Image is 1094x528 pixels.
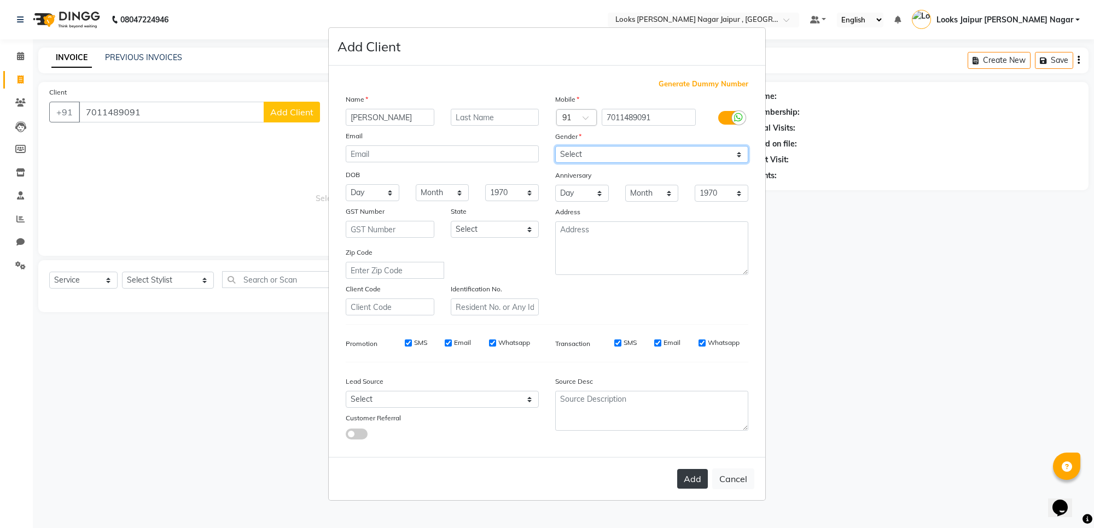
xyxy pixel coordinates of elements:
label: Zip Code [346,248,373,257]
label: Gender [555,132,581,142]
label: SMS [414,338,427,348]
input: Email [346,145,539,162]
button: Add [677,469,708,489]
label: Identification No. [451,284,502,294]
input: Resident No. or Any Id [451,298,539,315]
input: Client Code [346,298,434,315]
label: Lead Source [346,377,383,386]
label: Mobile [555,95,579,104]
label: Address [555,207,580,217]
label: Whatsapp [708,338,740,348]
h4: Add Client [337,37,400,56]
label: GST Number [346,207,385,216]
label: Name [346,95,368,104]
label: Source Desc [555,377,593,386]
iframe: chat widget [1048,484,1083,517]
input: GST Number [346,221,434,238]
label: Email [454,338,471,348]
label: Customer Referral [346,413,401,423]
button: Cancel [712,468,754,489]
input: First Name [346,109,434,126]
label: Email [664,338,680,348]
input: Last Name [451,109,539,126]
label: Email [346,131,363,141]
input: Mobile [602,109,696,126]
span: Generate Dummy Number [659,79,748,90]
label: DOB [346,170,360,180]
label: State [451,207,467,216]
label: Promotion [346,339,377,349]
label: Client Code [346,284,381,294]
input: Enter Zip Code [346,262,444,279]
label: SMS [624,338,637,348]
label: Whatsapp [498,338,530,348]
label: Anniversary [555,171,591,180]
label: Transaction [555,339,590,349]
